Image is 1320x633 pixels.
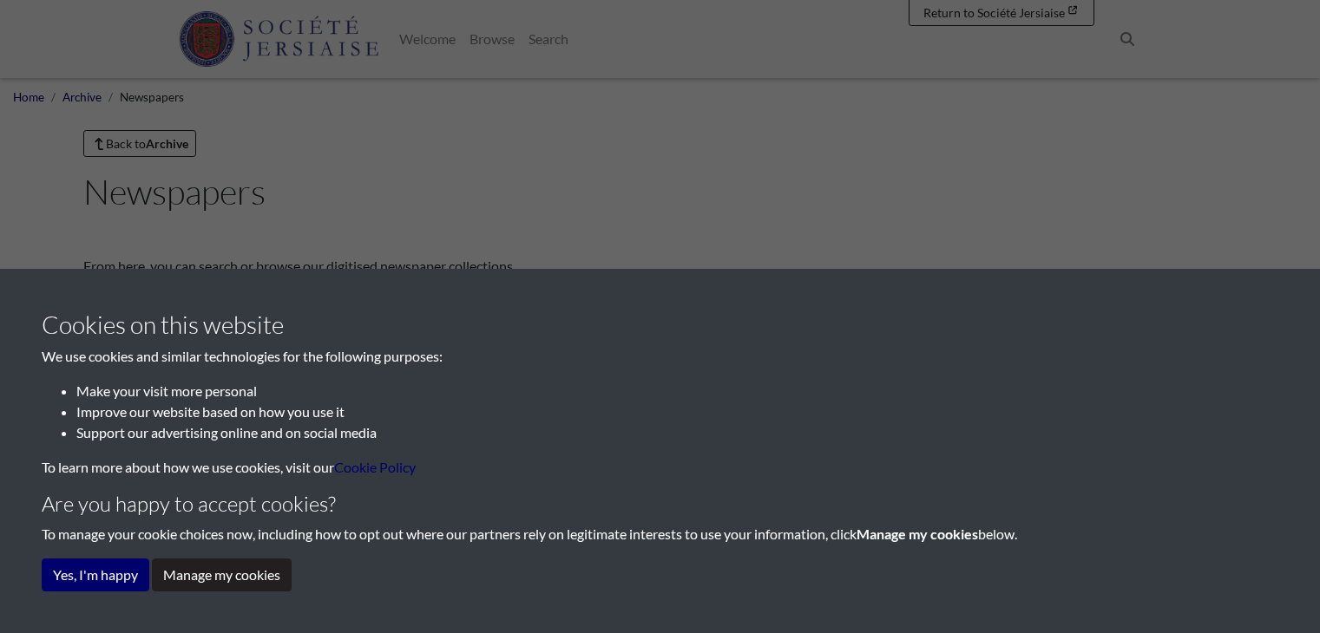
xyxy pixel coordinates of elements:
[152,558,292,591] button: Manage my cookies
[42,346,1278,367] p: We use cookies and similar technologies for the following purposes:
[334,459,416,475] a: learn more about cookies
[42,310,1278,340] h3: Cookies on this website
[42,558,149,591] button: Yes, I'm happy
[42,524,1278,545] p: To manage your cookie choices now, including how to opt out where our partners rely on legitimate...
[42,457,1278,478] p: To learn more about how we use cookies, visit our
[76,422,1278,443] li: Support our advertising online and on social media
[857,525,978,542] strong: Manage my cookies
[76,401,1278,422] li: Improve our website based on how you use it
[42,492,1278,517] h4: Are you happy to accept cookies?
[76,381,1278,401] li: Make your visit more personal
